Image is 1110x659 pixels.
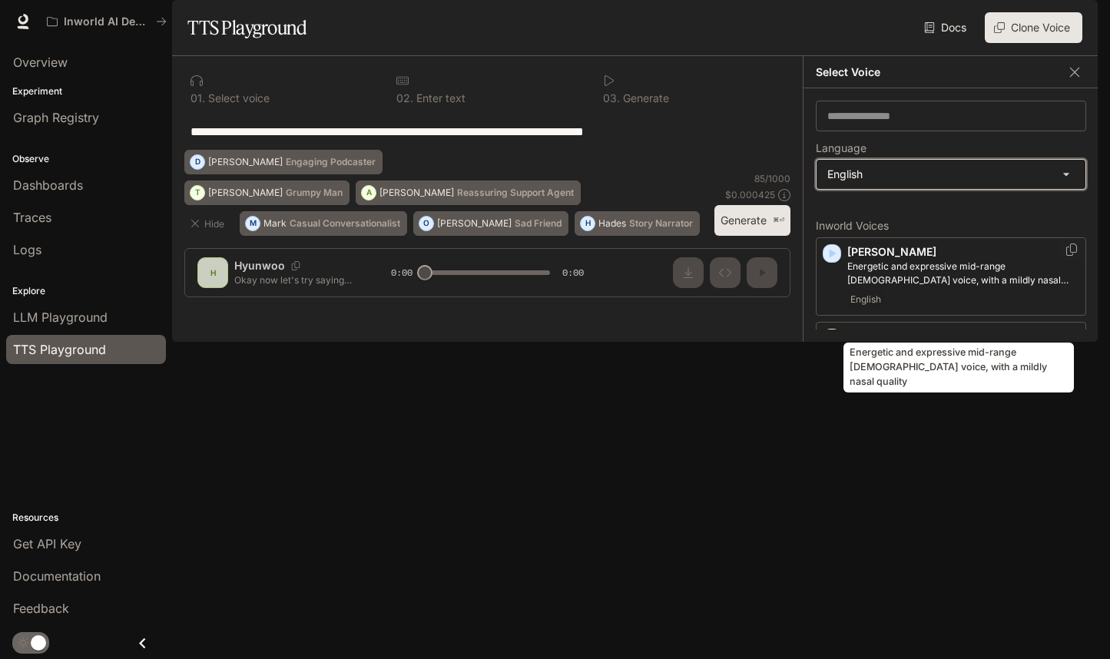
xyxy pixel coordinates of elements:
[191,150,204,174] div: D
[575,211,700,236] button: HHadesStory Narrator
[985,12,1082,43] button: Clone Voice
[413,211,568,236] button: O[PERSON_NAME]Sad Friend
[847,260,1079,287] p: Energetic and expressive mid-range male voice, with a mildly nasal quality
[413,93,466,104] p: Enter text
[396,93,413,104] p: 0 2 .
[773,216,784,225] p: ⌘⏎
[515,219,562,228] p: Sad Friend
[286,188,343,197] p: Grumpy Man
[847,244,1079,260] p: [PERSON_NAME]
[362,180,376,205] div: A
[379,188,454,197] p: [PERSON_NAME]
[603,93,620,104] p: 0 3 .
[581,211,595,236] div: H
[816,220,1086,231] p: Inworld Voices
[184,211,234,236] button: Hide
[921,12,972,43] a: Docs
[246,211,260,236] div: M
[208,188,283,197] p: [PERSON_NAME]
[457,188,574,197] p: Reassuring Support Agent
[205,93,270,104] p: Select voice
[620,93,669,104] p: Generate
[263,219,287,228] p: Mark
[847,290,884,309] span: English
[816,143,866,154] p: Language
[187,12,306,43] h1: TTS Playground
[629,219,693,228] p: Story Narrator
[191,180,204,205] div: T
[843,343,1074,392] div: Energetic and expressive mid-range [DEMOGRAPHIC_DATA] voice, with a mildly nasal quality
[847,329,1079,344] p: [PERSON_NAME]
[40,6,174,37] button: All workspaces
[437,219,512,228] p: [PERSON_NAME]
[64,15,150,28] p: Inworld AI Demos
[191,93,205,104] p: 0 1 .
[240,211,407,236] button: MMarkCasual Conversationalist
[356,180,581,205] button: A[PERSON_NAME]Reassuring Support Agent
[1064,243,1079,256] button: Copy Voice ID
[208,157,283,167] p: [PERSON_NAME]
[286,157,376,167] p: Engaging Podcaster
[184,150,383,174] button: D[PERSON_NAME]Engaging Podcaster
[598,219,626,228] p: Hades
[754,172,790,185] p: 85 / 1000
[184,180,350,205] button: T[PERSON_NAME]Grumpy Man
[290,219,400,228] p: Casual Conversationalist
[817,160,1085,189] div: English
[714,205,790,237] button: Generate⌘⏎
[419,211,433,236] div: O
